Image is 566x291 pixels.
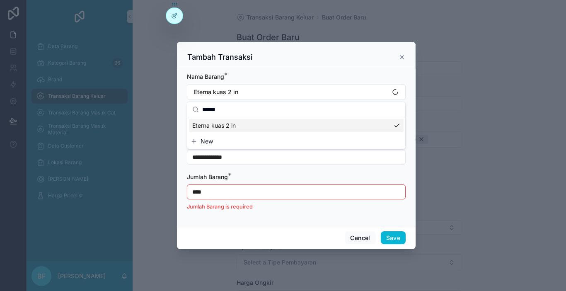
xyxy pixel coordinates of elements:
span: Eterna kuas 2 in [194,88,238,96]
p: Jumlah Barang is required [187,203,406,211]
button: Cancel [345,231,375,245]
button: Save [381,231,406,245]
span: New [201,137,213,145]
span: Nama Barang [187,73,224,80]
div: Suggestions [187,117,405,134]
button: Select Button [187,84,406,100]
span: Jumlah Barang [187,173,228,180]
h3: Tambah Transaksi [187,52,253,62]
span: Eterna kuas 2 in [192,121,236,130]
button: New [191,137,402,145]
